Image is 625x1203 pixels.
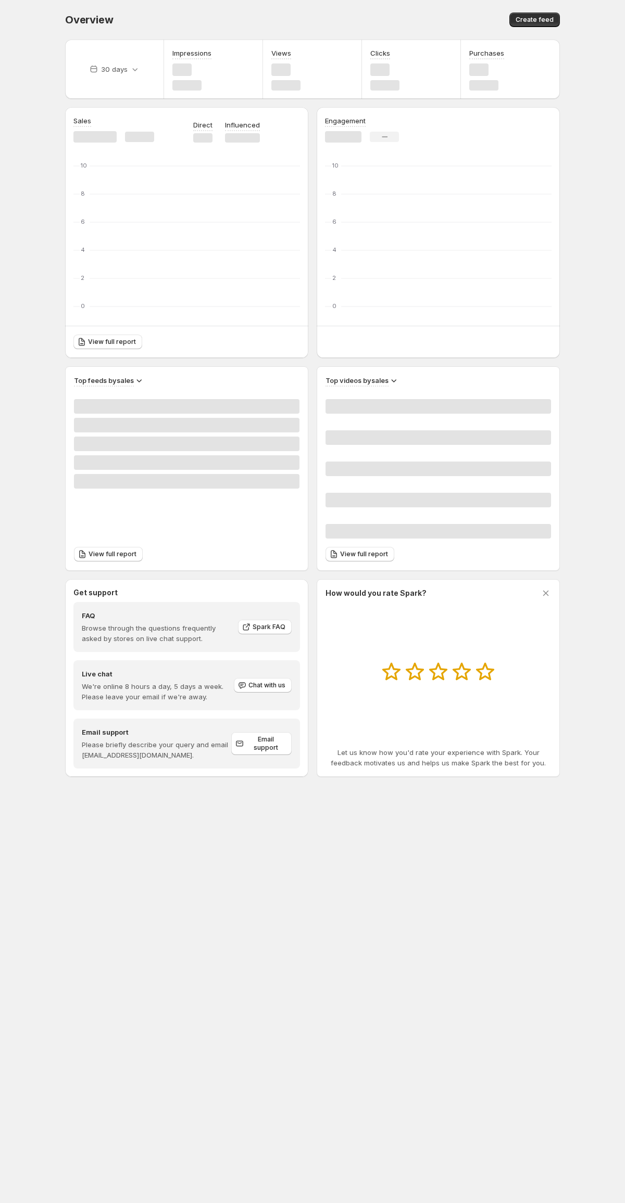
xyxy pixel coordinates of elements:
span: Create feed [516,16,554,24]
span: Overview [65,14,113,26]
h3: Impressions [172,48,211,58]
text: 2 [332,274,336,281]
text: 6 [332,218,336,225]
text: 4 [332,246,336,253]
h4: Live chat [82,669,233,679]
text: 2 [81,274,84,281]
span: View full report [88,338,136,346]
h3: Top feeds by sales [74,375,134,386]
a: View full report [73,335,142,349]
h3: Engagement [325,116,366,126]
h3: Views [271,48,291,58]
text: 6 [81,218,85,225]
span: Chat with us [248,681,285,689]
text: 0 [81,302,85,310]
h3: How would you rate Spark? [326,588,427,598]
a: Email support [231,732,292,755]
p: We're online 8 hours a day, 5 days a week. Please leave your email if we're away. [82,681,233,702]
text: 0 [332,302,336,310]
p: Let us know how you'd rate your experience with Spark. Your feedback motivates us and helps us ma... [326,747,551,768]
span: View full report [340,550,388,558]
h4: Email support [82,727,231,737]
p: Browse through the questions frequently asked by stores on live chat support. [82,623,231,644]
h3: Sales [73,116,91,126]
p: Influenced [225,120,260,130]
span: Email support [246,735,285,752]
text: 8 [332,190,336,197]
p: Please briefly describe your query and email [EMAIL_ADDRESS][DOMAIN_NAME]. [82,739,231,760]
span: View full report [89,550,136,558]
text: 8 [81,190,85,197]
a: View full report [326,547,394,561]
p: Direct [193,120,213,130]
button: Chat with us [234,678,292,693]
p: 30 days [101,64,128,74]
h4: FAQ [82,610,231,621]
a: View full report [74,547,143,561]
text: 4 [81,246,85,253]
span: Spark FAQ [253,623,285,631]
a: Spark FAQ [238,620,292,634]
button: Create feed [509,12,560,27]
text: 10 [81,162,87,169]
h3: Clicks [370,48,390,58]
text: 10 [332,162,339,169]
h3: Top videos by sales [326,375,389,386]
h3: Purchases [469,48,504,58]
h3: Get support [73,587,118,598]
